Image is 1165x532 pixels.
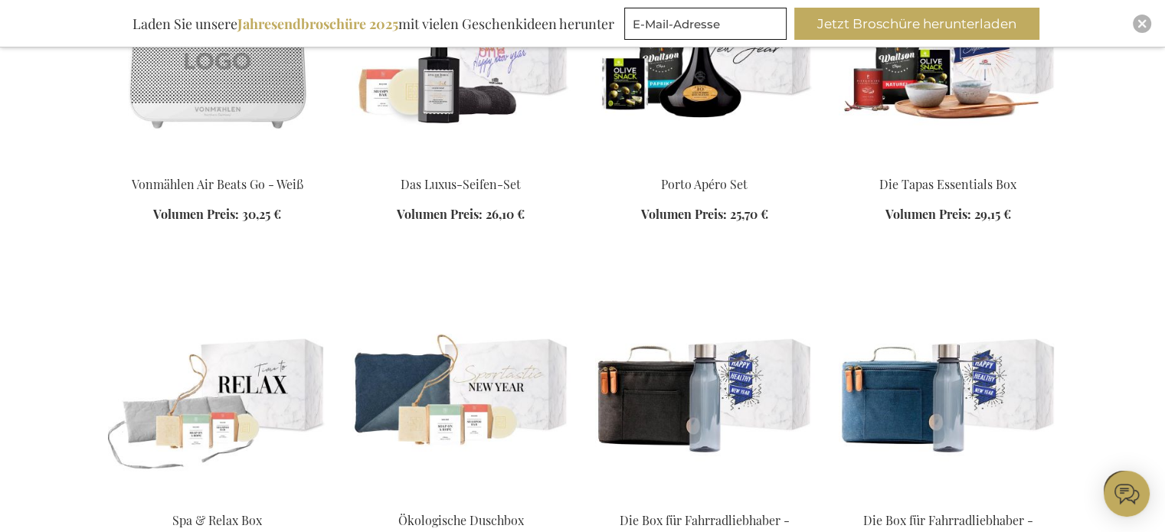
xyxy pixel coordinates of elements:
[595,157,814,171] a: Porto Apéro Set
[132,176,303,192] a: Vonmählen Air Beats Go - Weiß
[595,285,814,499] img: Bike Lovers Box - Black
[242,206,281,222] span: 30,25 €
[1137,19,1147,28] img: Close
[885,206,971,222] span: Volumen Preis:
[839,285,1058,499] img: Bike Lovers Box - Blue
[153,206,281,224] a: Volumen Preis: 30,25 €
[108,493,327,508] a: Spa & Relax Box
[730,206,768,222] span: 25,70 €
[1133,15,1151,33] div: Close
[624,8,791,44] form: marketing offers and promotions
[974,206,1011,222] span: 29,15 €
[624,8,787,40] input: E-Mail-Adresse
[352,157,571,171] a: The Luxury Soap Set
[153,206,239,222] span: Volumen Preis:
[398,512,524,528] a: Ökologische Duschbox
[794,8,1039,40] button: Jetzt Broschüre herunterladen
[126,8,621,40] div: Laden Sie unsere mit vielen Geschenkideen herunter
[641,206,768,224] a: Volumen Preis: 25,70 €
[397,206,525,224] a: Volumen Preis: 26,10 €
[172,512,262,528] a: Spa & Relax Box
[108,157,327,171] a: Vonmahlen Air Beats GO
[352,493,571,508] a: Eco Shower Box
[486,206,525,222] span: 26,10 €
[839,157,1058,171] a: Die Tapas Essentials Box Die Tapas Essentials Box
[661,176,748,192] a: Porto Apéro Set
[885,206,1011,224] a: Volumen Preis: 29,15 €
[397,206,483,222] span: Volumen Preis:
[108,285,327,499] img: Spa & Relax Box
[352,285,571,499] img: Eco Shower Box
[401,176,521,192] a: Das Luxus-Seifen-Set
[641,206,727,222] span: Volumen Preis:
[237,15,398,33] b: Jahresendbroschüre 2025
[595,493,814,508] a: Bike Lovers Box - Black
[879,176,1016,192] a: Die Tapas Essentials Box
[1104,471,1150,517] iframe: belco-activator-frame
[839,493,1058,508] a: Bike Lovers Box - Blue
